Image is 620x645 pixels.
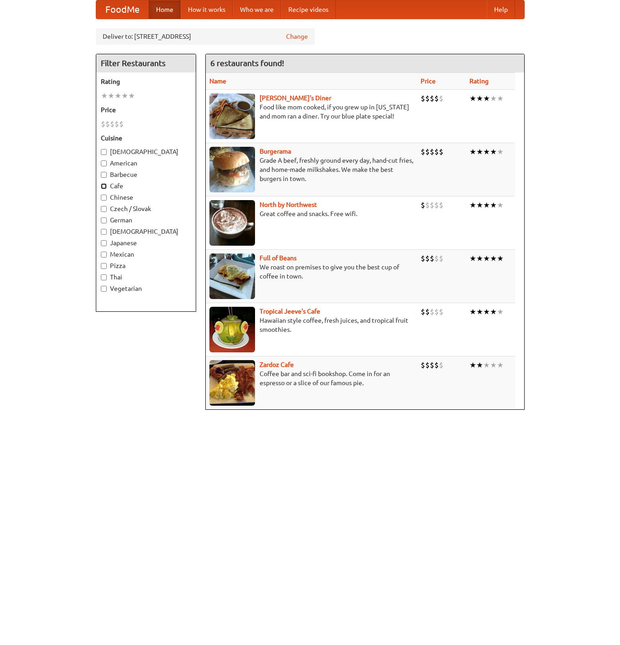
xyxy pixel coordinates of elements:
[119,119,124,129] li: $
[260,254,297,262] a: Full of Beans
[476,360,483,370] li: ★
[490,147,497,157] li: ★
[434,360,439,370] li: $
[421,200,425,210] li: $
[101,273,191,282] label: Thai
[469,200,476,210] li: ★
[439,147,443,157] li: $
[490,307,497,317] li: ★
[101,105,191,114] h5: Price
[128,91,135,101] li: ★
[209,103,413,121] p: Food like mom cooked, if you grew up in [US_STATE] and mom ran a diner. Try our blue plate special!
[96,0,149,19] a: FoodMe
[286,32,308,41] a: Change
[469,360,476,370] li: ★
[210,59,284,67] ng-pluralize: 6 restaurants found!
[483,307,490,317] li: ★
[497,253,504,263] li: ★
[434,93,439,103] li: $
[209,360,255,406] img: zardoz.jpg
[209,263,413,281] p: We roast on premises to give you the best cup of coffee in town.
[101,263,107,269] input: Pizza
[483,360,490,370] li: ★
[149,0,181,19] a: Home
[469,93,476,103] li: ★
[110,119,115,129] li: $
[439,360,443,370] li: $
[101,193,191,202] label: Chinese
[439,200,443,210] li: $
[425,200,430,210] li: $
[497,93,504,103] li: ★
[101,119,105,129] li: $
[209,156,413,183] p: Grade A beef, freshly ground every day, hand-cut fries, and home-made milkshakes. We make the bes...
[476,93,483,103] li: ★
[209,93,255,139] img: sallys.jpg
[209,253,255,299] img: beans.jpg
[101,240,107,246] input: Japanese
[476,200,483,210] li: ★
[421,307,425,317] li: $
[487,0,515,19] a: Help
[490,360,497,370] li: ★
[181,0,233,19] a: How it works
[101,274,107,280] input: Thai
[434,200,439,210] li: $
[101,284,191,293] label: Vegetarian
[469,307,476,317] li: ★
[421,93,425,103] li: $
[101,170,191,179] label: Barbecue
[209,307,255,352] img: jeeves.jpg
[101,183,107,189] input: Cafe
[425,147,430,157] li: $
[425,307,430,317] li: $
[425,93,430,103] li: $
[101,217,107,223] input: German
[260,308,320,315] a: Tropical Jeeve's Cafe
[421,77,436,85] a: Price
[209,369,413,387] p: Coffee bar and sci-fi bookshop. Come in for an espresso or a slice of our famous pie.
[476,147,483,157] li: ★
[209,200,255,246] img: north.jpg
[101,229,107,235] input: [DEMOGRAPHIC_DATA]
[281,0,336,19] a: Recipe videos
[101,160,107,166] input: American
[421,147,425,157] li: $
[260,94,331,102] a: [PERSON_NAME]'s Diner
[425,253,430,263] li: $
[490,200,497,210] li: ★
[209,209,413,218] p: Great coffee and snacks. Free wifi.
[483,93,490,103] li: ★
[101,216,191,225] label: German
[497,360,504,370] li: ★
[105,119,110,129] li: $
[101,261,191,270] label: Pizza
[115,119,119,129] li: $
[434,307,439,317] li: $
[430,93,434,103] li: $
[439,307,443,317] li: $
[260,361,294,368] a: Zardoz Cafe
[101,147,191,156] label: [DEMOGRAPHIC_DATA]
[483,253,490,263] li: ★
[434,253,439,263] li: $
[430,200,434,210] li: $
[101,206,107,212] input: Czech / Slovak
[260,201,317,208] b: North by Northwest
[430,307,434,317] li: $
[497,200,504,210] li: ★
[497,147,504,157] li: ★
[469,77,489,85] a: Rating
[430,147,434,157] li: $
[260,148,291,155] a: Burgerama
[439,253,443,263] li: $
[421,360,425,370] li: $
[469,253,476,263] li: ★
[101,250,191,259] label: Mexican
[96,54,196,72] h4: Filter Restaurants
[430,360,434,370] li: $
